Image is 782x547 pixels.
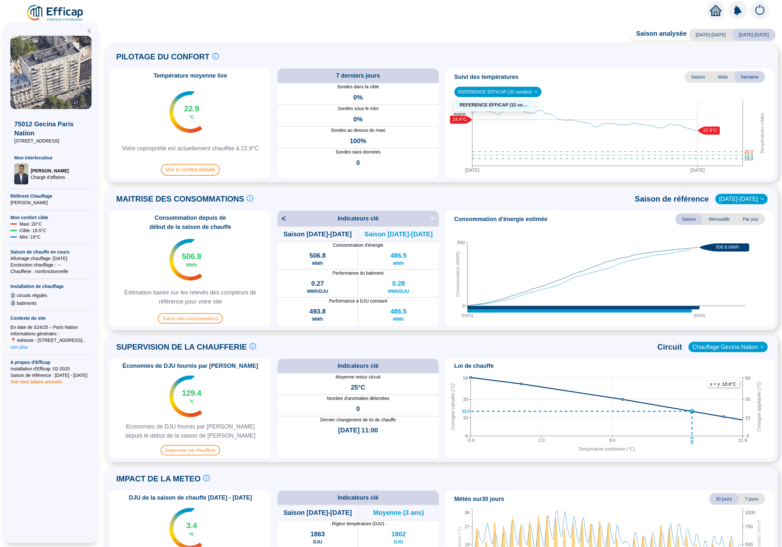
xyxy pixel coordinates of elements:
span: 0.28 [392,279,405,288]
span: [PERSON_NAME] [10,199,92,206]
span: Indicateurs clé [338,361,379,370]
span: Rigeur température (DJU) [278,520,439,527]
img: Chargé d'affaires [14,164,28,184]
text: Moyenne [453,112,465,116]
span: Saison [DATE]-[DATE] [365,230,433,239]
span: [DATE] 11:00 [338,426,378,435]
tspan: 2.0 [538,438,545,443]
span: MWh/DJU [307,288,328,294]
tspan: Température extérieure (°C) [578,446,635,452]
span: Estimation basée sur les relevés des compteurs de référence pour votre site [112,288,268,306]
text: 506.8 MWh [716,244,739,250]
tspan: 19.5 [744,153,753,158]
span: Économies de DJU fournis par [PERSON_NAME] [118,361,262,370]
span: Consommation d'énergie [278,242,439,248]
tspan: 15 [745,415,751,420]
tspan: [DATE] [690,168,705,173]
text: 22.0 [462,409,470,414]
tspan: 21.9 [738,438,747,443]
tspan: 59 [745,376,751,381]
span: MAITRISE DES CONSOMMATIONS [116,194,244,204]
tspan: 18 [465,542,470,547]
span: [PERSON_NAME] [31,168,69,174]
span: Saison [DATE]-[DATE] [283,230,352,239]
span: 22.9 [184,104,199,114]
img: efficap energie logo [26,4,85,22]
span: Mois [712,71,734,83]
tspan: 20.0 [744,149,753,154]
tspan: 19.0 [744,156,753,161]
span: Température moyenne live [150,71,231,80]
span: 129.4 [182,388,201,398]
span: 3 [10,300,16,306]
span: [STREET_ADDRESS] [14,138,88,144]
img: indicateur températures [169,91,202,133]
span: Saison [685,71,712,83]
text: 24.4°C [453,117,466,122]
span: Mon confort cible [10,214,92,221]
span: Consommation d'énergie estimée [454,215,548,224]
tspan: Consigne calculée (°C) [450,384,455,430]
tspan: 500 [745,542,753,547]
span: DJU [313,539,322,545]
span: Dernier changement de loi de chauffe [278,416,439,423]
span: MWh [186,262,197,268]
div: En date de S24/25 – Paris Nation Informations générales : 📍 Adresse : [STREET_ADDRESS]... [10,324,92,351]
span: 0 [356,404,360,413]
span: Référent Chauffage [10,193,92,199]
text: x = y : 18.6 °C [710,381,736,387]
span: MWh [393,316,404,322]
span: Loi de chauffe [454,361,494,370]
span: double-left [87,29,92,33]
span: MWh [312,260,323,267]
span: 493.8 [309,307,326,316]
tspan: [DATE] [462,314,473,317]
span: voir plus [11,344,28,350]
span: Semaine [734,71,765,83]
span: Chaufferie : non fonctionnelle [10,268,92,275]
span: Cible : 19.5 °C [19,227,46,234]
span: Chargé d'affaires [31,174,69,180]
span: 1802 [391,529,406,539]
tspan: 35 [745,397,751,402]
span: Exctinction chauffage : -- [10,262,92,268]
span: Saison [676,213,702,225]
span: Performance à DJU constant [278,298,439,304]
span: Circuit [657,342,682,352]
span: °C [189,398,194,405]
span: Voir mes bilans annuels [10,375,62,384]
tspan: 36 [465,510,470,515]
img: alerts [751,1,769,19]
span: Météo sur 30 jours [454,494,504,503]
span: Consommation depuis de début de la saison de chauffe [112,213,268,231]
span: Sondes sous le mini [278,105,439,112]
span: A propos d'Efficap [10,359,92,366]
span: Saison analysée [630,29,687,41]
span: 1863 [310,529,325,539]
span: 0.27 [311,279,324,288]
span: 0% [354,93,363,102]
tspan: 550 [457,240,465,245]
span: [DATE]-[DATE] [689,29,732,41]
span: DJU [394,539,403,545]
span: PILOTAGE DU CONFORT [116,52,210,62]
span: 7 derniers jours [336,71,380,80]
span: 2023-2024 [719,194,764,204]
span: Mini : 19 °C [19,234,41,240]
img: alerts [729,1,747,19]
span: home [710,5,722,16]
span: Installation de chauffage [10,283,92,290]
span: Par jour [736,213,765,225]
span: Sondes sans données [278,149,439,155]
span: info-circle [250,343,256,350]
span: Indicateurs clé [338,214,379,223]
tspan: 35 [463,397,468,402]
span: 75012 Gecina Paris Nation [14,119,88,138]
tspan: 9.0 [609,438,615,443]
span: MWh [312,316,323,322]
span: Mon interlocuteur [14,155,88,161]
span: MWh/DJU [388,288,409,294]
tspan: -5.0 [466,438,474,443]
span: Saison de référence : [DATE] - [DATE] [10,372,92,379]
span: Votre copropriété est actuellement chauffée à 22.9°C [115,144,265,153]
